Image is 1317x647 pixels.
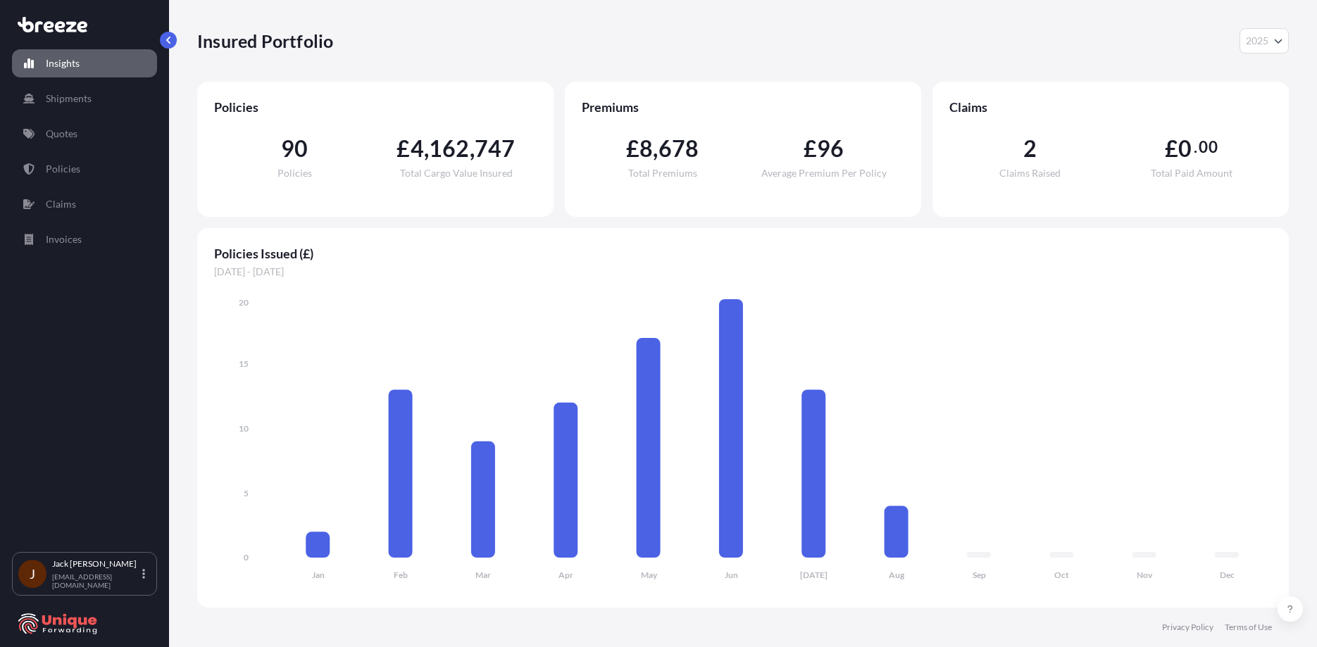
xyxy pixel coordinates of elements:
[30,567,35,581] span: J
[46,162,80,176] p: Policies
[312,570,325,580] tspan: Jan
[1199,142,1217,153] span: 00
[411,137,424,160] span: 4
[949,99,1272,115] span: Claims
[639,137,653,160] span: 8
[239,358,249,369] tspan: 15
[46,127,77,141] p: Quotes
[397,137,410,160] span: £
[558,570,573,580] tspan: Apr
[12,225,157,253] a: Invoices
[725,570,738,580] tspan: Jun
[214,265,1272,279] span: [DATE] - [DATE]
[1220,570,1235,580] tspan: Dec
[18,613,99,635] img: organization-logo
[1023,137,1037,160] span: 2
[429,137,470,160] span: 162
[12,84,157,113] a: Shipments
[46,197,76,211] p: Claims
[470,137,475,160] span: ,
[1194,142,1197,153] span: .
[658,137,699,160] span: 678
[817,137,844,160] span: 96
[214,99,537,115] span: Policies
[244,552,249,563] tspan: 0
[973,570,986,580] tspan: Sep
[424,137,429,160] span: ,
[12,190,157,218] a: Claims
[1162,622,1213,633] a: Privacy Policy
[214,245,1272,262] span: Policies Issued (£)
[582,99,904,115] span: Premiums
[1178,137,1192,160] span: 0
[999,168,1061,178] span: Claims Raised
[800,570,828,580] tspan: [DATE]
[52,572,139,589] p: [EMAIL_ADDRESS][DOMAIN_NAME]
[281,137,308,160] span: 90
[277,168,312,178] span: Policies
[1054,570,1069,580] tspan: Oct
[1165,137,1178,160] span: £
[244,488,249,498] tspan: 5
[239,423,249,434] tspan: 10
[475,570,491,580] tspan: Mar
[628,168,697,178] span: Total Premiums
[46,92,92,106] p: Shipments
[804,137,817,160] span: £
[12,49,157,77] a: Insights
[1151,168,1232,178] span: Total Paid Amount
[1240,28,1289,54] button: Year Selector
[12,120,157,148] a: Quotes
[761,168,887,178] span: Average Premium Per Policy
[46,56,80,70] p: Insights
[475,137,516,160] span: 747
[626,137,639,160] span: £
[889,570,905,580] tspan: Aug
[239,297,249,308] tspan: 20
[641,570,658,580] tspan: May
[400,168,513,178] span: Total Cargo Value Insured
[394,570,408,580] tspan: Feb
[46,232,82,246] p: Invoices
[1225,622,1272,633] a: Terms of Use
[1137,570,1153,580] tspan: Nov
[12,155,157,183] a: Policies
[653,137,658,160] span: ,
[197,30,333,52] p: Insured Portfolio
[1246,34,1268,48] span: 2025
[52,558,139,570] p: Jack [PERSON_NAME]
